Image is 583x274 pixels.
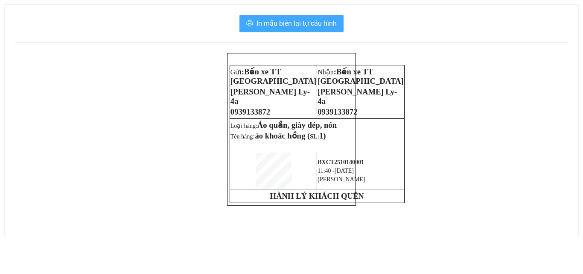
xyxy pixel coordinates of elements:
[318,168,335,174] span: 11:40 -
[257,121,337,130] span: Áo quần, giày dép, nón
[239,15,344,32] button: printerIn mẫu biên lai tự cấu hình
[318,67,403,85] span: :
[230,68,242,76] span: Gửi
[230,123,337,129] span: Loại hàng:
[230,67,316,85] span: :
[253,131,310,140] span: :
[318,67,403,85] span: Bến xe TT [GEOGRAPHIC_DATA]
[335,168,354,174] span: [DATE]
[230,87,310,106] span: [PERSON_NAME] Ly-4a
[318,159,364,165] span: BXCT2510140001
[230,133,310,140] span: Tên hàng
[318,107,357,116] span: 0939133872
[246,20,253,28] span: printer
[230,107,270,116] span: 0939133872
[230,67,316,85] span: Bến xe TT [GEOGRAPHIC_DATA]
[318,68,334,76] span: Nhận
[310,133,319,140] span: SL:
[255,131,310,140] span: áo khoác hồng (
[270,192,364,200] strong: HÀNH LÝ KHÁCH QUÊN
[319,131,326,140] span: 1)
[318,87,397,106] span: [PERSON_NAME] Ly-4a
[257,18,337,29] span: In mẫu biên lai tự cấu hình
[318,176,365,183] span: [PERSON_NAME]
